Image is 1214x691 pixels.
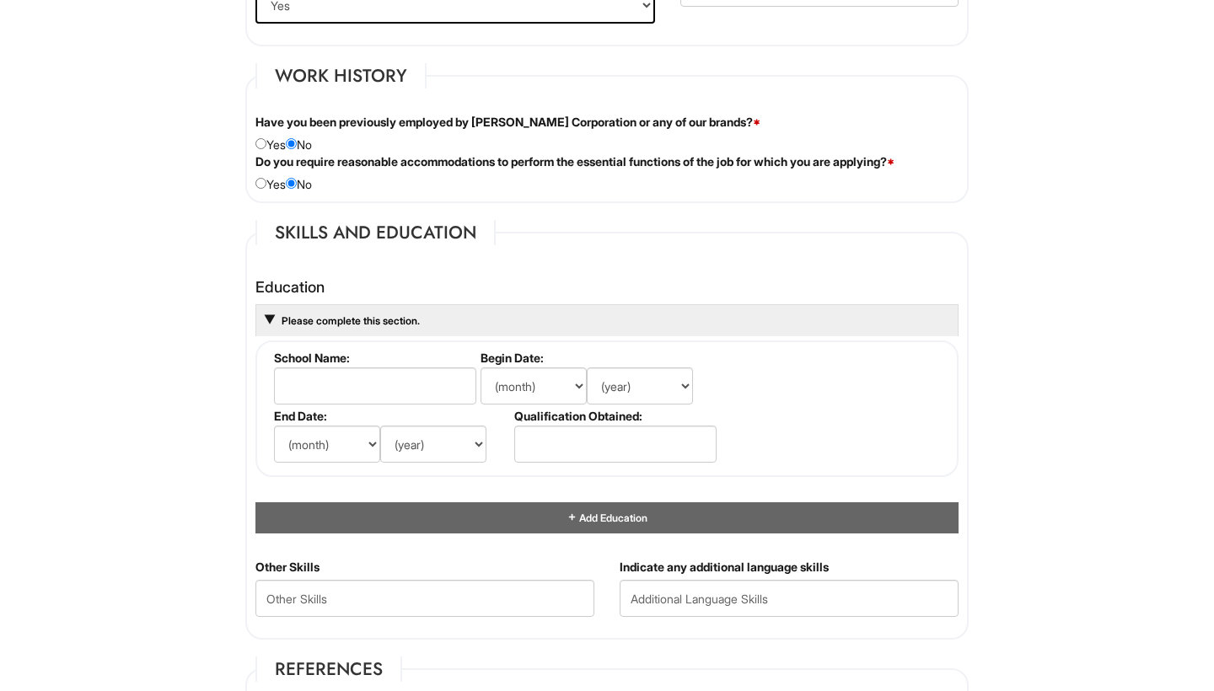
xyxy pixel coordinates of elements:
[255,153,894,170] label: Do you require reasonable accommodations to perform the essential functions of the job for which ...
[274,351,474,365] label: School Name:
[280,314,420,327] a: Please complete this section.
[577,512,647,524] span: Add Education
[243,153,971,193] div: Yes No
[620,559,829,576] label: Indicate any additional language skills
[255,559,320,576] label: Other Skills
[255,279,959,296] h4: Education
[255,220,496,245] legend: Skills and Education
[255,580,594,617] input: Other Skills
[274,409,508,423] label: End Date:
[243,114,971,153] div: Yes No
[514,409,714,423] label: Qualification Obtained:
[620,580,959,617] input: Additional Language Skills
[255,63,427,88] legend: Work History
[255,114,760,131] label: Have you been previously employed by [PERSON_NAME] Corporation or any of our brands?
[567,512,647,524] a: Add Education
[481,351,714,365] label: Begin Date:
[255,656,402,682] legend: References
